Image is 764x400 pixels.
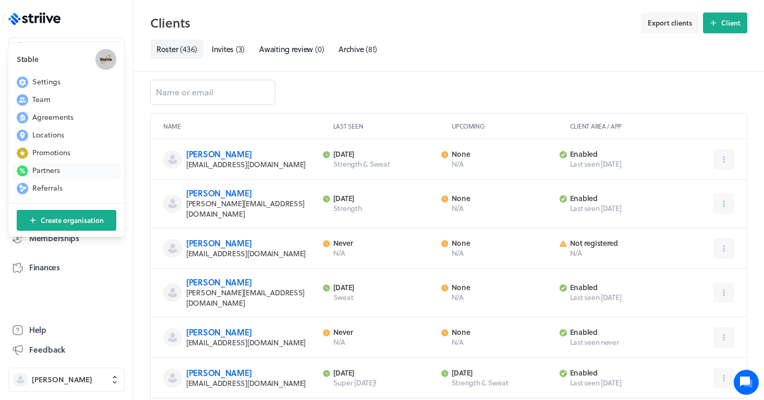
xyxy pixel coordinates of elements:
[186,367,251,379] a: [PERSON_NAME]
[333,248,435,258] p: N/A
[333,159,435,169] p: Strength & Sweat
[338,43,363,55] span: Archive
[333,239,435,248] p: Never
[452,194,553,203] p: None
[32,77,60,87] span: Settings
[13,162,120,179] button: Partners
[13,74,120,91] button: Settings
[570,122,734,130] p: Client area / App
[186,248,306,259] span: [EMAIL_ADDRESS][DOMAIN_NAME]
[333,328,435,337] p: Never
[452,122,566,130] p: Upcoming
[14,162,195,174] p: Find an answer quickly
[452,283,553,292] p: None
[570,239,672,248] p: Not registered
[16,121,192,142] button: New conversation
[67,128,125,136] span: New conversation
[259,43,313,55] span: Awaiting review
[570,337,672,347] span: Last seen never
[452,149,553,159] p: None
[333,378,435,388] p: Super [DATE]!
[315,43,324,55] span: ( 0 )
[452,328,553,337] p: None
[205,40,251,59] a: Invites(3)
[452,159,553,169] p: N/A
[163,122,329,130] p: Name
[333,368,435,378] p: [DATE]
[366,43,377,55] span: ( 81 )
[41,216,104,225] span: Create organisation
[570,148,598,159] span: enabled
[16,69,193,103] h2: We're here to help. Ask us anything!
[16,51,193,67] h1: Hi [PERSON_NAME]
[186,326,251,338] a: [PERSON_NAME]
[570,292,672,303] span: Last seen [DATE]
[95,49,116,70] img: Stable
[333,122,447,130] p: Last seen
[186,378,306,389] span: [EMAIL_ADDRESS][DOMAIN_NAME]
[156,43,178,55] span: Roster
[17,210,116,231] button: Create organisation
[253,40,330,59] a: Awaiting review(0)
[333,292,435,303] p: Sweat
[570,203,672,214] span: Last seen [DATE]
[13,127,120,144] button: Locations
[186,198,305,219] span: [PERSON_NAME][EMAIL_ADDRESS][DOMAIN_NAME]
[333,337,435,347] p: N/A
[13,145,120,161] button: Promotions
[180,43,197,55] span: ( 436 )
[332,40,383,59] a: Archive(81)
[703,12,747,33] button: Client
[32,94,51,105] span: Team
[186,337,306,348] span: [EMAIL_ADDRESS][DOMAIN_NAME]
[570,327,598,337] span: enabled
[648,18,692,28] span: Export clients
[150,40,747,59] nav: Tabs
[570,378,672,388] span: Last seen [DATE]
[452,248,553,258] p: N/A
[333,149,435,159] p: [DATE]
[570,282,598,293] span: enabled
[734,370,759,395] iframe: gist-messenger-bubble-iframe
[186,237,251,249] a: [PERSON_NAME]
[17,54,87,65] h3: Stable
[32,183,63,193] span: Referrals
[721,18,741,28] span: Client
[570,159,672,169] span: Last seen [DATE]
[13,180,120,197] button: Referrals
[570,248,672,258] span: N/A
[452,368,553,378] p: [DATE]
[186,187,251,199] a: [PERSON_NAME]
[333,203,435,214] p: Strength
[32,130,64,140] span: Locations
[186,159,306,170] span: [EMAIL_ADDRESS][DOMAIN_NAME]
[236,43,245,55] span: ( 3 )
[150,12,635,33] h2: Clients
[452,239,553,248] p: None
[32,165,60,176] span: Partners
[212,43,234,55] span: Invites
[452,378,553,388] p: Strength & Sweat
[150,80,275,105] input: Name or email
[150,40,203,59] a: Roster(436)
[570,193,598,204] span: enabled
[186,148,251,160] a: [PERSON_NAME]
[30,179,186,200] input: Search articles
[452,292,553,303] p: N/A
[32,112,74,122] span: Agreements
[13,109,120,126] button: Agreements
[570,367,598,378] span: enabled
[333,194,435,203] p: [DATE]
[641,12,699,33] button: Export clients
[452,203,553,214] p: N/A
[333,283,435,292] p: [DATE]
[13,92,120,108] button: Team
[186,276,251,288] a: [PERSON_NAME]
[452,337,553,347] p: N/A
[186,287,305,308] span: [PERSON_NAME][EMAIL_ADDRESS][DOMAIN_NAME]
[32,147,70,158] span: Promotions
